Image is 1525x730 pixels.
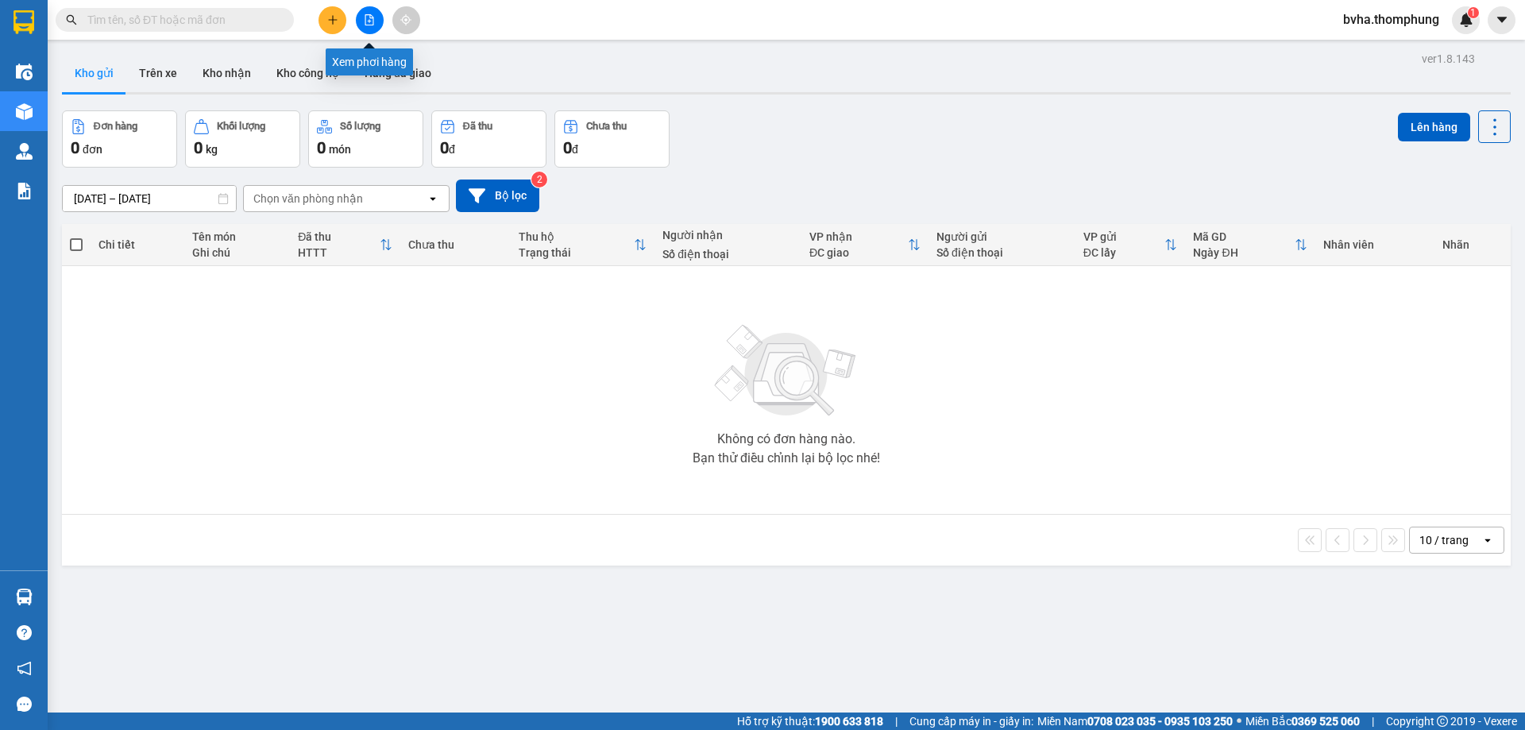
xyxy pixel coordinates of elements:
button: Đã thu0đ [431,110,546,168]
span: caret-down [1495,13,1509,27]
div: Đã thu [463,121,492,132]
div: VP nhận [809,230,908,243]
img: warehouse-icon [16,103,33,120]
span: kg [206,143,218,156]
div: Người nhận [662,229,793,241]
img: warehouse-icon [16,64,33,80]
div: Khối lượng [217,121,265,132]
strong: 0708 023 035 - 0935 103 250 [1087,715,1233,728]
button: Kho công nợ [264,54,352,92]
span: 1 [1470,7,1476,18]
th: Toggle SortBy [1075,224,1186,266]
img: svg+xml;base64,PHN2ZyBjbGFzcz0ibGlzdC1wbHVnX19zdmciIHhtbG5zPSJodHRwOi8vd3d3LnczLm9yZy8yMDAwL3N2Zy... [707,315,866,427]
div: Trạng thái [519,246,634,259]
button: Kho nhận [190,54,264,92]
img: warehouse-icon [16,143,33,160]
button: caret-down [1488,6,1515,34]
strong: 0369 525 060 [1291,715,1360,728]
div: Tên món [192,230,282,243]
div: Không có đơn hàng nào. [717,433,855,446]
img: solution-icon [16,183,33,199]
span: 0 [317,138,326,157]
div: Chọn văn phòng nhận [253,191,363,207]
span: | [1372,713,1374,730]
img: icon-new-feature [1459,13,1473,27]
sup: 1 [1468,7,1479,18]
div: Bạn thử điều chỉnh lại bộ lọc nhé! [693,452,880,465]
span: question-circle [17,625,32,640]
div: Ngày ĐH [1193,246,1295,259]
div: Xem phơi hàng [326,48,413,75]
div: Thu hộ [519,230,634,243]
span: | [895,713,898,730]
span: ⚪️ [1237,718,1241,724]
div: HTTT [298,246,380,259]
th: Toggle SortBy [1185,224,1315,266]
div: Đơn hàng [94,121,137,132]
span: plus [327,14,338,25]
strong: 1900 633 818 [815,715,883,728]
span: món [329,143,351,156]
button: file-add [356,6,384,34]
button: Đơn hàng0đơn [62,110,177,168]
div: Mã GD [1193,230,1295,243]
th: Toggle SortBy [290,224,400,266]
button: Trên xe [126,54,190,92]
span: copyright [1437,716,1448,727]
sup: 2 [531,172,547,187]
div: Chưa thu [586,121,627,132]
span: Miền Bắc [1245,713,1360,730]
button: plus [319,6,346,34]
button: Bộ lọc [456,180,539,212]
button: aim [392,6,420,34]
span: đ [449,143,455,156]
button: Kho gửi [62,54,126,92]
div: ĐC giao [809,246,908,259]
div: Chi tiết [98,238,176,251]
div: Số điện thoại [936,246,1067,259]
span: bvha.thomphung [1330,10,1452,29]
div: Người gửi [936,230,1067,243]
span: đơn [83,143,102,156]
span: message [17,697,32,712]
span: 0 [71,138,79,157]
span: đ [572,143,578,156]
span: file-add [364,14,375,25]
input: Tìm tên, số ĐT hoặc mã đơn [87,11,275,29]
th: Toggle SortBy [511,224,654,266]
div: 10 / trang [1419,532,1469,548]
span: search [66,14,77,25]
div: Ghi chú [192,246,282,259]
span: notification [17,661,32,676]
span: 0 [440,138,449,157]
button: Số lượng0món [308,110,423,168]
img: warehouse-icon [16,589,33,605]
div: Nhãn [1442,238,1503,251]
span: Hỗ trợ kỹ thuật: [737,713,883,730]
button: Lên hàng [1398,113,1470,141]
button: Chưa thu0đ [554,110,670,168]
span: 0 [563,138,572,157]
div: Đã thu [298,230,380,243]
svg: open [427,192,439,205]
div: VP gửi [1083,230,1165,243]
div: ver 1.8.143 [1422,50,1475,68]
img: logo-vxr [14,10,34,34]
button: Khối lượng0kg [185,110,300,168]
svg: open [1481,534,1494,547]
span: 0 [194,138,203,157]
span: Cung cấp máy in - giấy in: [909,713,1033,730]
div: Số điện thoại [662,248,793,261]
div: Nhân viên [1323,238,1426,251]
div: Số lượng [340,121,380,132]
div: Chưa thu [408,238,503,251]
span: aim [400,14,411,25]
div: ĐC lấy [1083,246,1165,259]
span: Miền Nam [1037,713,1233,730]
th: Toggle SortBy [801,224,929,266]
input: Select a date range. [63,186,236,211]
